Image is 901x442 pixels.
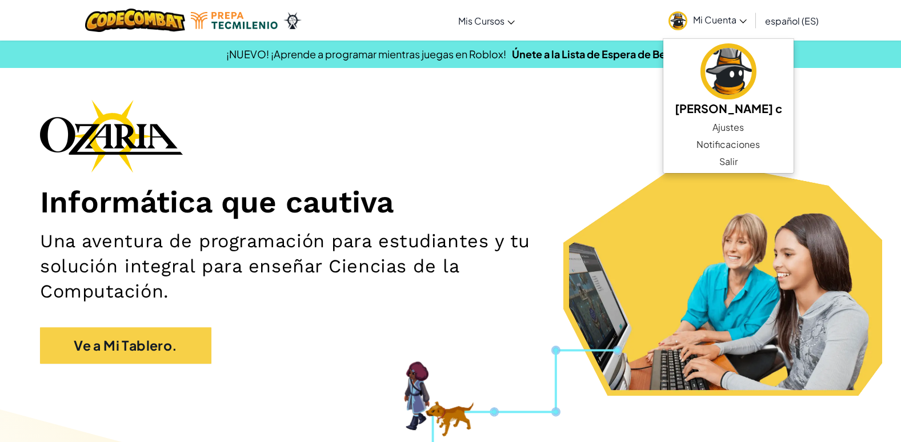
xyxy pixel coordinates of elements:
[191,12,278,29] img: Tecmilenio logo
[452,5,520,36] a: Mis Cursos
[693,14,747,26] span: Mi Cuenta
[700,43,756,99] img: avatar
[663,42,794,119] a: [PERSON_NAME] c
[283,12,302,29] img: Ozaria
[663,153,794,170] a: Salir
[226,47,506,61] span: ¡NUEVO! ¡Aprende a programar mientras juegas en Roblox!
[675,99,782,117] h5: [PERSON_NAME] c
[85,9,185,32] img: CodeCombat logo
[663,136,794,153] a: Notificaciones
[512,47,675,61] a: Únete a la Lista de Espera de Beta
[663,2,752,38] a: Mi Cuenta
[759,5,824,36] a: español (ES)
[458,15,504,27] span: Mis Cursos
[663,119,794,136] a: Ajustes
[40,99,183,172] img: Ozaria branding logo
[668,11,687,30] img: avatar
[765,15,819,27] span: español (ES)
[40,184,861,221] h1: Informática que cautiva
[696,138,760,151] span: Notificaciones
[40,327,211,364] a: Ve a Mi Tablero.
[40,229,590,304] h2: Una aventura de programación para estudiantes y tu solución integral para enseñar Ciencias de la ...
